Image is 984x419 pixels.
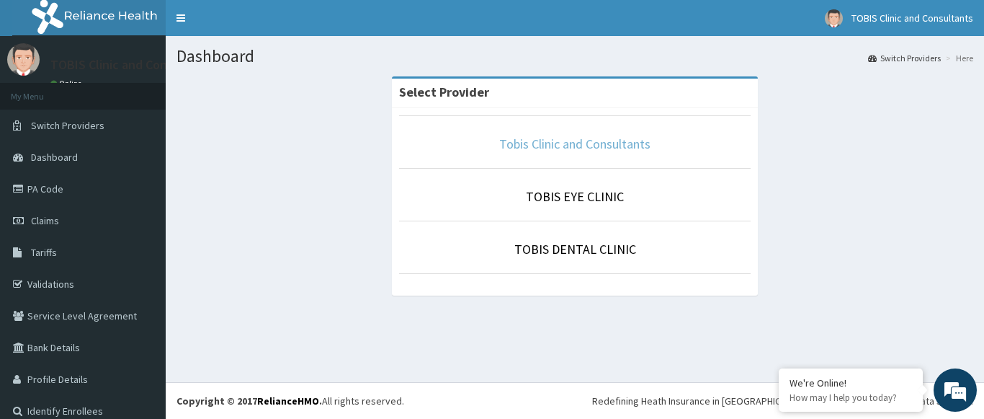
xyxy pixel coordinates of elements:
h1: Dashboard [176,47,973,66]
a: Online [50,79,85,89]
a: TOBIS EYE CLINIC [526,188,624,205]
img: User Image [7,43,40,76]
span: Switch Providers [31,119,104,132]
li: Here [942,52,973,64]
div: We're Online! [790,376,912,389]
a: TOBIS DENTAL CLINIC [514,241,636,257]
span: TOBIS Clinic and Consultants [851,12,973,25]
p: How may I help you today? [790,392,912,404]
footer: All rights reserved. [166,382,984,419]
strong: Select Provider [399,84,489,100]
span: Claims [31,214,59,227]
strong: Copyright © 2017 . [176,394,322,407]
p: TOBIS Clinic and Consultants [50,58,214,71]
a: Switch Providers [868,52,941,64]
span: Dashboard [31,151,78,164]
a: RelianceHMO [257,394,319,407]
div: Redefining Heath Insurance in [GEOGRAPHIC_DATA] using Telemedicine and Data Science! [592,394,973,408]
span: Tariffs [31,246,57,259]
a: Tobis Clinic and Consultants [499,136,650,152]
img: User Image [825,9,843,27]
